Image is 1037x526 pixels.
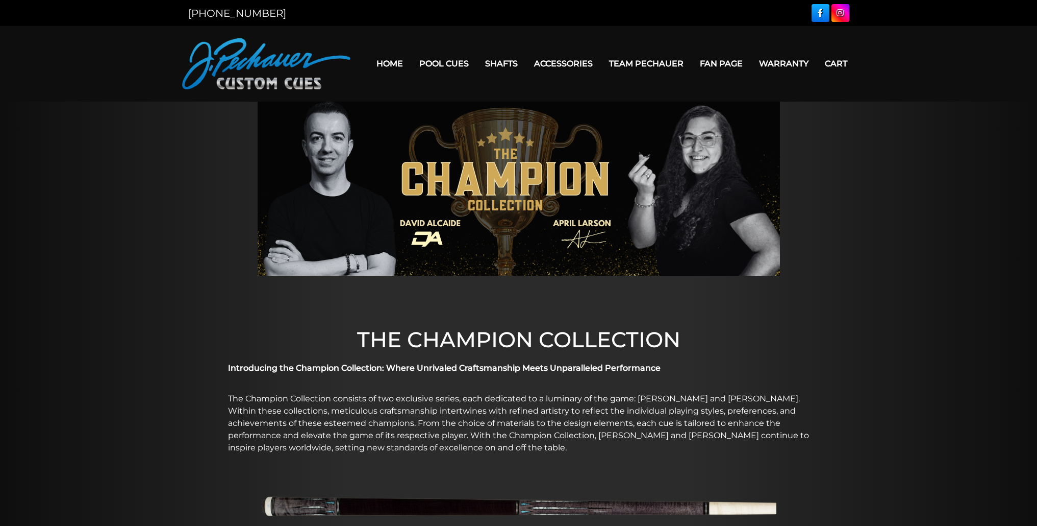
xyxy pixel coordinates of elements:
[692,51,751,77] a: Fan Page
[228,363,661,373] strong: Introducing the Champion Collection: Where Unrivaled Craftsmanship Meets Unparalleled Performance
[368,51,411,77] a: Home
[601,51,692,77] a: Team Pechauer
[188,7,286,19] a: [PHONE_NUMBER]
[526,51,601,77] a: Accessories
[411,51,477,77] a: Pool Cues
[751,51,817,77] a: Warranty
[228,393,810,454] p: The Champion Collection consists of two exclusive series, each dedicated to a luminary of the gam...
[817,51,855,77] a: Cart
[182,38,350,89] img: Pechauer Custom Cues
[477,51,526,77] a: Shafts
